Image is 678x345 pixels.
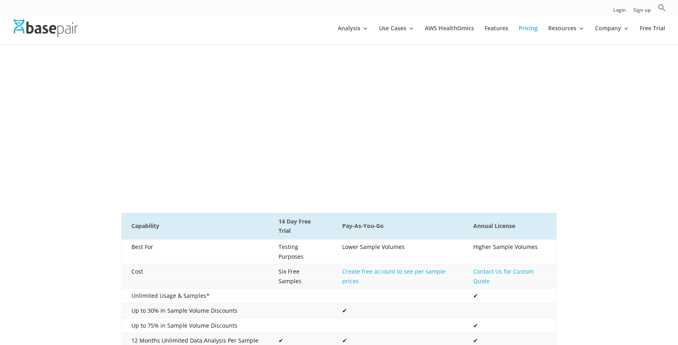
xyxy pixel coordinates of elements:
a: Search Icon Link [658,4,666,16]
a: Login [613,8,626,16]
td: ✔ [464,318,556,333]
h2: From Small labs to large Enterprises, we have a plan to fit your needs. [121,99,557,119]
a: Use Cases [379,25,414,44]
td: Testing Purposes [269,240,333,264]
td: Cost [122,264,269,289]
td: Higher Sample Volumes [464,240,556,264]
img: Basepair [14,19,78,37]
a: Company [595,25,629,44]
a: Free Trial [640,25,665,44]
td: Up to 75% in Sample Volume Discounts [122,318,269,333]
td: ✔ [333,303,464,318]
td: ✔ [464,289,556,303]
svg: Search [658,4,666,12]
th: Annual License [464,213,556,240]
td: Lower Sample Volumes [333,240,464,264]
span: Basepair’s pricing models are affordable and transparent. Both paid plans include unlimited users... [127,119,551,146]
td: Best For [122,240,269,264]
td: Up to 30% In Sample Volume Discounts [122,303,269,318]
td: Six Free Samples [269,264,333,289]
a: Analysis [338,25,368,44]
a: AWS HealthOmics [425,25,474,44]
a: Create free account to see per sample prices [342,268,445,285]
th: Pay-As-You-Go [333,213,464,240]
a: Sign up [633,8,651,16]
a: Contact Us for Custom Quote [473,268,534,285]
a: Features [485,25,508,44]
th: Capability [122,213,269,240]
th: 14 Day Free Trial [269,213,333,240]
td: Unlimited Usage & Samples* [122,289,269,303]
a: Resources [548,25,584,44]
b: REDUCE THE AMOUNT YOU PAY TO ANALYZE NGS DATA [173,78,505,94]
a: Pricing [519,25,538,44]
